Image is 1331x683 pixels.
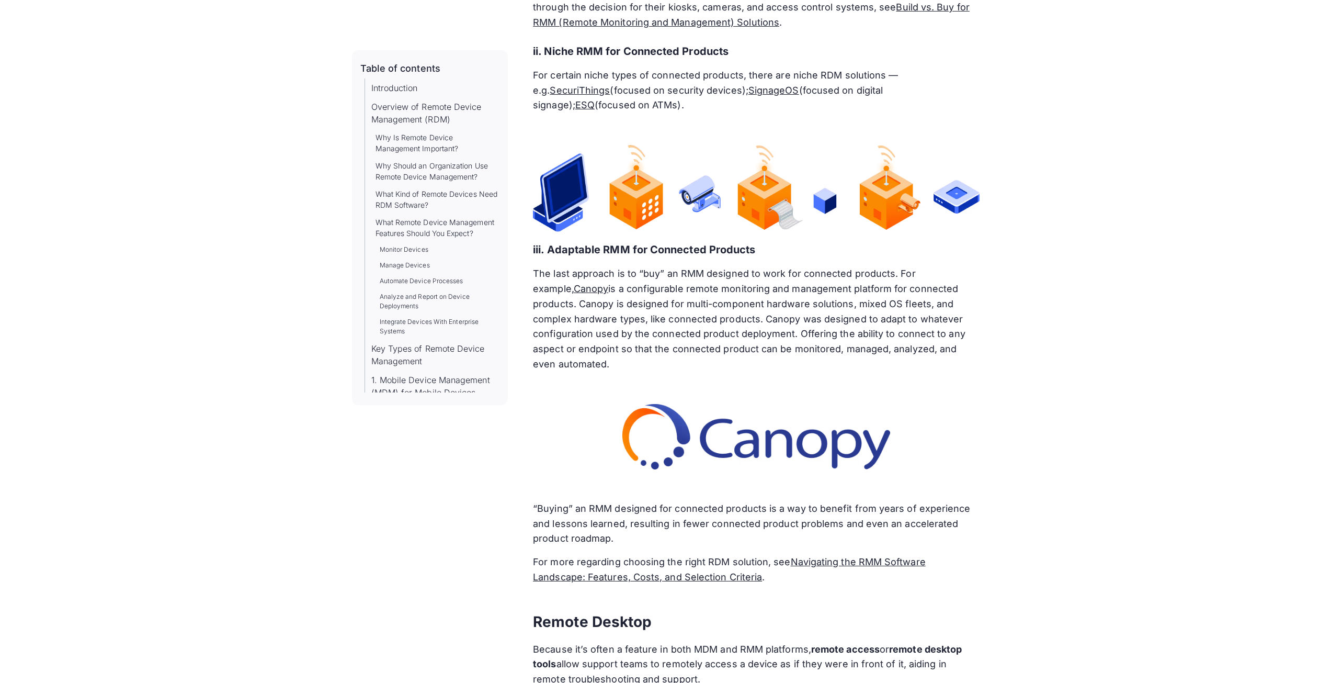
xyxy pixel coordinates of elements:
[748,85,799,96] a: SignageOS
[533,121,979,137] p: ‍
[811,644,880,655] strong: remote access
[371,100,500,126] a: Overview of Remote Device Management (RDM)
[575,99,595,110] a: ESQ
[376,132,500,154] a: Why Is Remote Device Management Important?
[574,283,608,294] a: Canopy
[371,374,500,411] a: 1. Mobile Device Management (MDM) for Mobile Devices and/or Tablets
[380,292,500,311] a: Analyze and Report on Device Deployments
[371,342,500,367] a: ‍Key Types of Remote Device Management
[371,82,418,94] a: Introduction
[550,85,610,96] a: SecuriThings
[533,613,652,631] strong: Remote Desktop
[533,556,926,583] a: Navigating the RMM Software Landscape: Features, Costs, and Selection Criteria
[360,63,440,74] div: Table of contents
[376,160,500,182] a: Why Should an Organization Use Remote Device Management?
[380,245,428,254] a: Monitor Devices
[533,501,979,546] p: “Buying” an RMM designed for connected products is a way to benefit from years of experience and ...
[380,261,430,270] a: Manage Devices
[380,317,500,336] a: Integrate Devices With Enterprise Systems
[533,68,979,113] p: For certain niche types of connected products, there are niche RDM solutions — e.g. (focused on s...
[533,266,979,372] p: The last approach is to “buy” an RMM designed to work for connected products. For example, is a c...
[533,380,979,396] p: ‍
[533,243,755,256] strong: iii. Adaptable RMM for Connected Products
[380,276,463,286] a: Automate Device Processes
[376,217,500,239] a: What Remote Device Management Features Should You Expect?
[533,478,979,493] p: ‍
[533,555,979,585] p: For more regarding choosing the right RDM solution, see .
[376,188,500,210] a: What Kind of Remote Devices Need RDM Software?
[533,45,729,58] strong: ii. Niche RMM for Connected Products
